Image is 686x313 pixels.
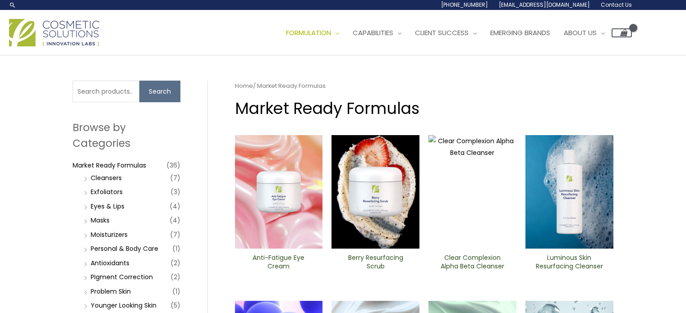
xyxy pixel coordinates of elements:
[73,161,146,170] a: Market Ready Formulas
[408,19,483,46] a: Client Success
[428,135,516,249] img: Clear Complexion Alpha Beta ​Cleanser
[170,271,180,283] span: (2)
[91,173,122,182] a: Cleansers
[91,259,129,268] a: Antioxidants
[235,135,323,249] img: Anti Fatigue Eye Cream
[612,28,632,37] a: View Shopping Cart, empty
[339,254,412,274] a: Berry Resurfacing Scrub
[91,301,157,310] a: Younger Looking Skin
[170,214,180,227] span: (4)
[166,159,180,172] span: (36)
[483,19,557,46] a: Emerging Brands
[242,254,315,274] a: Anti-Fatigue Eye Cream
[170,186,180,198] span: (3)
[441,1,488,9] span: [PHONE_NUMBER]
[272,19,632,46] nav: Site Navigation
[601,1,632,9] span: Contact Us
[525,135,613,249] img: Luminous Skin Resurfacing ​Cleanser
[533,254,606,274] a: Luminous Skin Resurfacing ​Cleanser
[172,285,180,298] span: (1)
[170,172,180,184] span: (7)
[235,82,253,90] a: Home
[91,244,158,253] a: Personal & Body Care
[170,299,180,312] span: (5)
[564,28,597,37] span: About Us
[91,230,128,239] a: Moisturizers
[170,257,180,269] span: (2)
[331,135,419,249] img: Berry Resurfacing Scrub
[286,28,331,37] span: Formulation
[235,97,613,119] h1: Market Ready Formulas
[533,254,606,271] h2: Luminous Skin Resurfacing ​Cleanser
[139,81,180,102] button: Search
[170,200,180,213] span: (4)
[91,272,153,281] a: PIgment Correction
[9,1,16,9] a: Search icon link
[172,242,180,255] span: (1)
[339,254,412,271] h2: Berry Resurfacing Scrub
[279,19,346,46] a: Formulation
[242,254,315,271] h2: Anti-Fatigue Eye Cream
[415,28,469,37] span: Client Success
[436,254,509,274] a: Clear Complexion Alpha Beta ​Cleanser
[346,19,408,46] a: Capabilities
[91,216,110,225] a: Masks
[91,287,131,296] a: Problem Skin
[73,81,139,102] input: Search products…
[91,187,123,196] a: Exfoliators
[235,81,613,91] nav: Breadcrumb
[490,28,550,37] span: Emerging Brands
[353,28,393,37] span: Capabilities
[170,228,180,241] span: (7)
[557,19,612,46] a: About Us
[91,202,124,211] a: Eyes & Lips
[9,19,99,46] img: Cosmetic Solutions Logo
[73,120,180,150] h2: Browse by Categories
[499,1,590,9] span: [EMAIL_ADDRESS][DOMAIN_NAME]
[436,254,509,271] h2: Clear Complexion Alpha Beta ​Cleanser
